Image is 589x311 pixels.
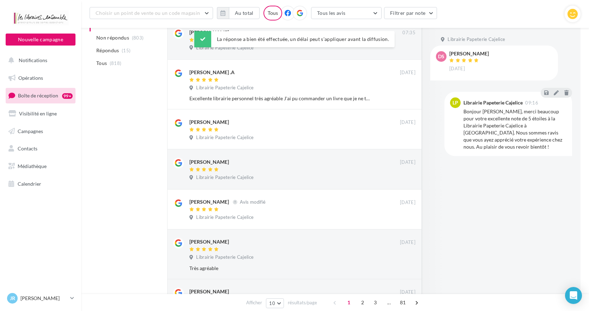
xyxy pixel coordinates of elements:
[400,159,415,166] span: [DATE]
[402,30,415,36] span: 07:35
[20,295,67,302] p: [PERSON_NAME]
[343,297,354,308] span: 1
[189,119,229,126] div: [PERSON_NAME]
[400,70,415,76] span: [DATE]
[266,298,284,308] button: 10
[463,100,523,105] div: Librairie Papeterie Cajelice
[400,199,415,206] span: [DATE]
[96,34,129,41] span: Non répondus
[317,10,346,16] span: Tous les avis
[19,110,57,116] span: Visibilité en ligne
[194,31,395,47] div: La réponse a bien été effectuée, un délai peut s’appliquer avant la diffusion.
[4,88,77,103] a: Boîte de réception99+
[18,92,58,98] span: Boîte de réception
[400,119,415,126] span: [DATE]
[463,108,566,150] div: Bonjour [PERSON_NAME], merci beaucoup pour votre excellente note de 5 étoiles à la Librairie Pape...
[217,7,260,19] button: Au total
[4,159,77,174] a: Médiathèque
[6,34,75,46] button: Nouvelle campagne
[565,287,582,304] div: Open Intercom Messenger
[448,36,505,43] span: Librairie Papeterie Cajelice
[62,93,73,99] div: 99+
[110,60,122,66] span: (818)
[4,177,77,191] a: Calendrier
[263,6,282,20] div: Tous
[189,95,370,102] div: Excellente librairie personnel très agréable J'ai pu commander un livre que je ne trouvais pas et...
[196,214,254,221] span: Librairie Papeterie Cajelice
[4,124,77,139] a: Campagnes
[196,174,254,181] span: Librairie Papeterie Cajelice
[10,295,15,302] span: Jr
[400,239,415,246] span: [DATE]
[400,289,415,295] span: [DATE]
[4,53,74,68] button: Notifications
[189,198,229,205] div: [PERSON_NAME]
[18,128,43,134] span: Campagnes
[196,254,254,261] span: Librairie Papeterie Cajelice
[383,297,395,308] span: ...
[189,159,229,166] div: [PERSON_NAME]
[18,163,47,169] span: Médiathèque
[18,145,37,151] span: Contacts
[311,7,382,19] button: Tous les avis
[269,300,275,306] span: 10
[357,297,368,308] span: 2
[96,60,107,67] span: Tous
[4,106,77,121] a: Visibilité en ligne
[90,7,213,19] button: Choisir un point de vente ou un code magasin
[96,47,119,54] span: Répondus
[19,57,47,63] span: Notifications
[189,238,229,245] div: [PERSON_NAME]
[4,71,77,85] a: Opérations
[189,29,229,36] div: [PERSON_NAME]
[4,141,77,156] a: Contacts
[196,85,254,91] span: Librairie Papeterie Cajelice
[370,297,381,308] span: 3
[397,297,409,308] span: 81
[189,69,235,76] div: [PERSON_NAME] .A
[525,101,538,105] span: 09:16
[438,53,444,60] span: ds
[122,48,130,53] span: (15)
[229,7,260,19] button: Au total
[240,199,266,205] span: Avis modifié
[132,35,144,41] span: (803)
[246,299,262,306] span: Afficher
[18,181,41,187] span: Calendrier
[189,265,370,272] div: Très agréable
[196,134,254,141] span: Librairie Papeterie Cajelice
[384,7,437,19] button: Filtrer par note
[453,99,458,106] span: LP
[449,66,465,72] span: [DATE]
[288,299,317,306] span: résultats/page
[189,288,229,295] div: [PERSON_NAME]
[96,10,200,16] span: Choisir un point de vente ou un code magasin
[6,292,75,305] a: Jr [PERSON_NAME]
[18,75,43,81] span: Opérations
[449,51,489,56] div: [PERSON_NAME]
